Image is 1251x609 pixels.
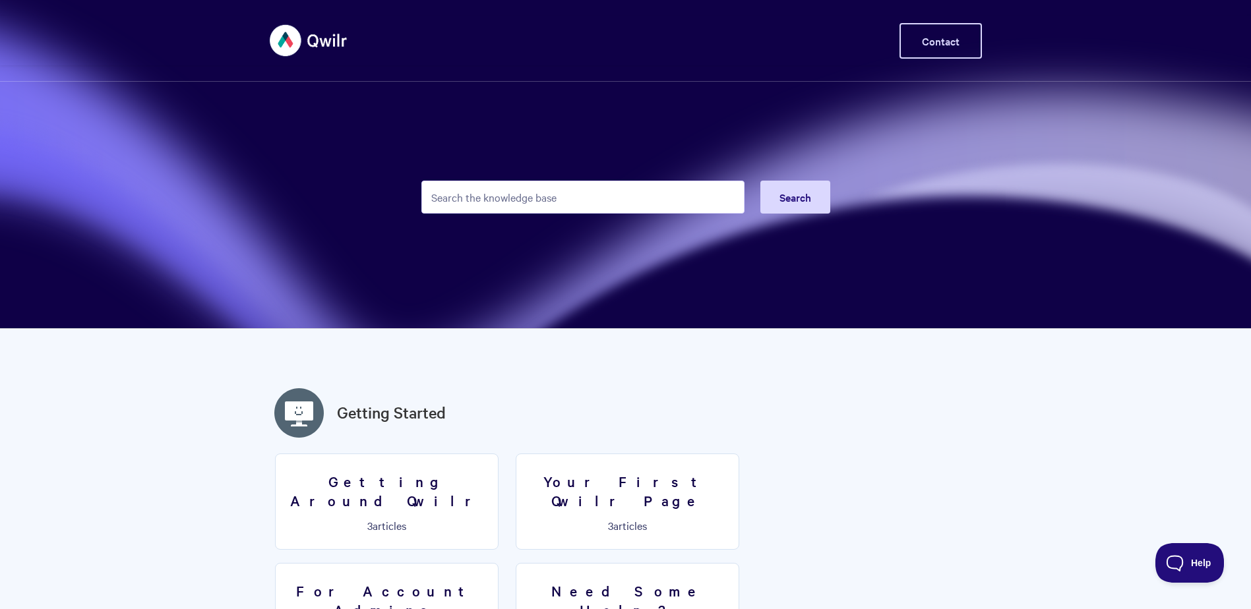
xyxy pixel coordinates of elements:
[270,16,348,65] img: Qwilr Help Center
[608,518,613,533] span: 3
[275,453,499,550] a: Getting Around Qwilr 3articles
[284,472,490,509] h3: Getting Around Qwilr
[1155,543,1225,583] iframe: Toggle Customer Support
[524,472,731,509] h3: Your First Qwilr Page
[367,518,373,533] span: 3
[760,181,830,214] button: Search
[337,401,446,424] a: Getting Started
[284,519,490,531] p: articles
[524,519,731,531] p: articles
[516,453,739,550] a: Your First Qwilr Page 3articles
[900,23,982,59] a: Contact
[779,190,811,204] span: Search
[421,181,745,214] input: Search the knowledge base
